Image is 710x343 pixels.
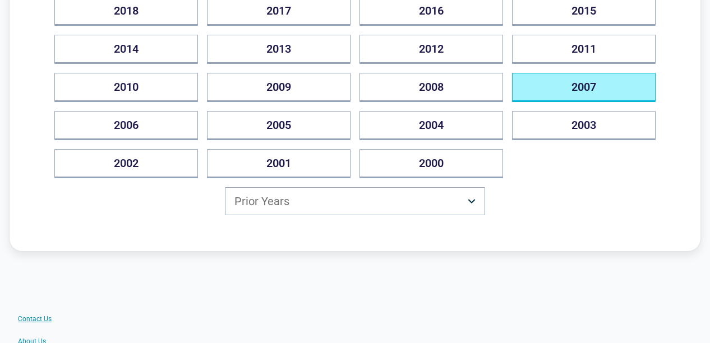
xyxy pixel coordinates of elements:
[359,73,503,102] button: 2008
[18,314,52,323] a: Contact Us
[512,73,656,102] button: 2007
[359,149,503,178] button: 2000
[207,111,351,140] button: 2005
[512,111,656,140] button: 2003
[512,35,656,64] button: 2011
[359,35,503,64] button: 2012
[207,149,351,178] button: 2001
[207,73,351,102] button: 2009
[54,35,198,64] button: 2014
[54,149,198,178] button: 2002
[54,111,198,140] button: 2006
[207,35,351,64] button: 2013
[225,187,485,215] button: Prior Years
[54,73,198,102] button: 2010
[359,111,503,140] button: 2004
